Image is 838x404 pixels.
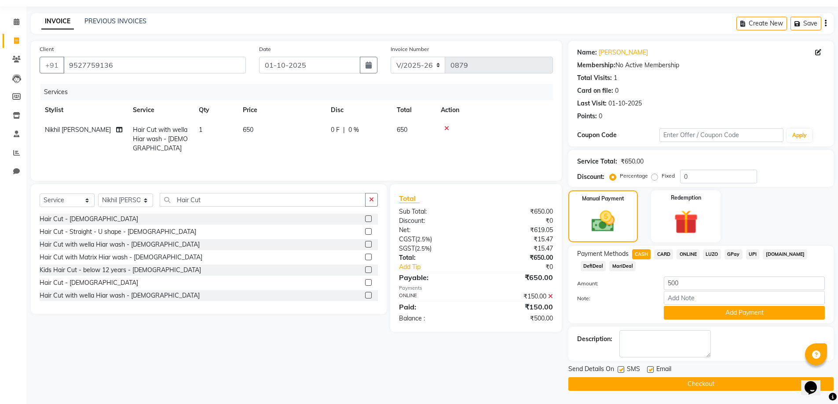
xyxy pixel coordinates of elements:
th: Price [238,100,326,120]
button: Add Payment [664,306,825,320]
input: Search by Name/Mobile/Email/Code [63,57,246,73]
div: ₹0 [476,216,560,226]
div: Name: [577,48,597,57]
div: ( ) [392,235,476,244]
span: Nikhil [PERSON_NAME] [45,126,111,134]
label: Invoice Number [391,45,429,53]
span: [DOMAIN_NAME] [763,249,807,259]
div: Payable: [392,272,476,283]
div: Coupon Code [577,131,660,140]
div: No Active Membership [577,61,825,70]
label: Amount: [571,280,658,288]
div: ONLINE [392,292,476,301]
div: Discount: [577,172,604,182]
div: ₹650.00 [476,253,560,262]
input: Add Note [664,291,825,305]
div: Description: [577,335,612,344]
span: Send Details On [568,364,614,375]
label: Note: [571,295,658,302]
img: _gift.svg [666,207,706,237]
div: ₹0 [490,262,560,272]
span: UPI [746,249,760,259]
div: ₹650.00 [476,272,560,283]
input: Amount [664,277,825,290]
a: Add Tip [392,262,490,272]
button: Save [790,17,821,30]
iframe: chat widget [801,369,829,395]
th: Action [435,100,553,120]
span: SGST [399,244,415,252]
th: Total [392,100,435,120]
button: Create New [736,17,787,30]
div: Kids Hair Cut - below 12 years - [DEMOGRAPHIC_DATA] [40,266,201,275]
div: Hair Cut - Straight - U shape - [DEMOGRAPHIC_DATA] [40,227,196,237]
div: ₹150.00 [476,292,560,301]
span: CGST [399,235,415,243]
span: Email [656,364,671,375]
div: ₹15.47 [476,235,560,244]
a: [PERSON_NAME] [599,48,648,57]
label: Percentage [620,172,648,180]
div: Card on file: [577,86,613,95]
div: Balance : [392,314,476,323]
div: ( ) [392,244,476,253]
span: 1 [199,126,202,134]
div: ₹619.05 [476,226,560,235]
span: Total [399,194,419,203]
div: Hair Cut with wella Hiar wash - [DEMOGRAPHIC_DATA] [40,291,200,300]
div: Payments [399,284,553,292]
button: Apply [787,129,812,142]
span: DefiDeal [581,261,606,271]
div: Paid: [392,302,476,312]
button: Checkout [568,377,834,391]
div: Points: [577,112,597,121]
label: Fixed [662,172,675,180]
th: Service [128,100,194,120]
div: 01-10-2025 [608,99,642,108]
label: Redemption [671,194,701,202]
div: 0 [599,112,602,121]
div: Hair Cut with wella Hiar wash - [DEMOGRAPHIC_DATA] [40,240,200,249]
div: Hair Cut - [DEMOGRAPHIC_DATA] [40,278,138,288]
span: 650 [397,126,407,134]
img: _cash.svg [584,208,622,235]
div: ₹650.00 [621,157,644,166]
span: ONLINE [677,249,699,259]
span: Hair Cut with wella Hiar wash - [DEMOGRAPHIC_DATA] [133,126,188,152]
span: MariDeal [609,261,636,271]
label: Manual Payment [582,195,624,203]
div: Total Visits: [577,73,612,83]
div: 1 [614,73,617,83]
span: 2.5% [417,245,430,252]
span: 0 F [331,125,340,135]
button: +91 [40,57,64,73]
a: PREVIOUS INVOICES [84,17,146,25]
div: ₹650.00 [476,207,560,216]
div: Hair Cut - [DEMOGRAPHIC_DATA] [40,215,138,224]
div: Service Total: [577,157,617,166]
div: ₹150.00 [476,302,560,312]
div: 0 [615,86,618,95]
div: Hair Cut with Matrix Hiar wash - [DEMOGRAPHIC_DATA] [40,253,202,262]
span: | [343,125,345,135]
div: Discount: [392,216,476,226]
label: Date [259,45,271,53]
div: Last Visit: [577,99,607,108]
span: 0 % [348,125,359,135]
div: ₹15.47 [476,244,560,253]
div: Sub Total: [392,207,476,216]
th: Stylist [40,100,128,120]
label: Client [40,45,54,53]
span: LUZO [703,249,721,259]
input: Enter Offer / Coupon Code [659,128,783,142]
span: SMS [627,364,640,375]
span: 2.5% [417,236,430,243]
span: GPay [725,249,743,259]
div: Membership: [577,61,615,70]
span: CARD [654,249,673,259]
div: Services [40,84,560,100]
span: Payment Methods [577,249,629,258]
a: INVOICE [41,14,74,29]
div: Total: [392,253,476,262]
div: Net: [392,226,476,235]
